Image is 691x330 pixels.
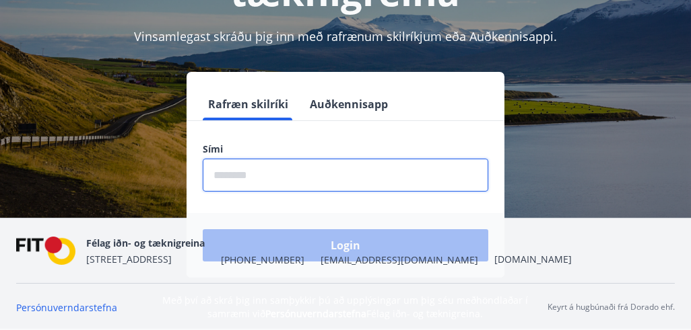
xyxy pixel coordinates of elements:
[321,253,478,267] span: [EMAIL_ADDRESS][DOMAIN_NAME]
[548,301,675,313] p: Keyrt á hugbúnaði frá Dorado ehf.
[163,294,529,320] span: Með því að skrá þig inn samþykkir þú að upplýsingar um þig séu meðhöndlaðar í samræmi við Félag i...
[134,28,557,44] span: Vinsamlegast skráðu þig inn með rafrænum skilríkjum eða Auðkennisappi.
[16,301,117,314] a: Persónuverndarstefna
[221,253,304,267] span: [PHONE_NUMBER]
[16,237,75,265] img: FPQVkF9lTnNbbaRSFyT17YYeljoOGk5m51IhT0bO.png
[86,253,172,265] span: [STREET_ADDRESS]
[203,88,294,120] button: Rafræn skilríki
[86,237,205,249] span: Félag iðn- og tæknigreina
[494,253,572,265] a: [DOMAIN_NAME]
[304,88,393,120] button: Auðkennisapp
[203,142,488,156] label: Sími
